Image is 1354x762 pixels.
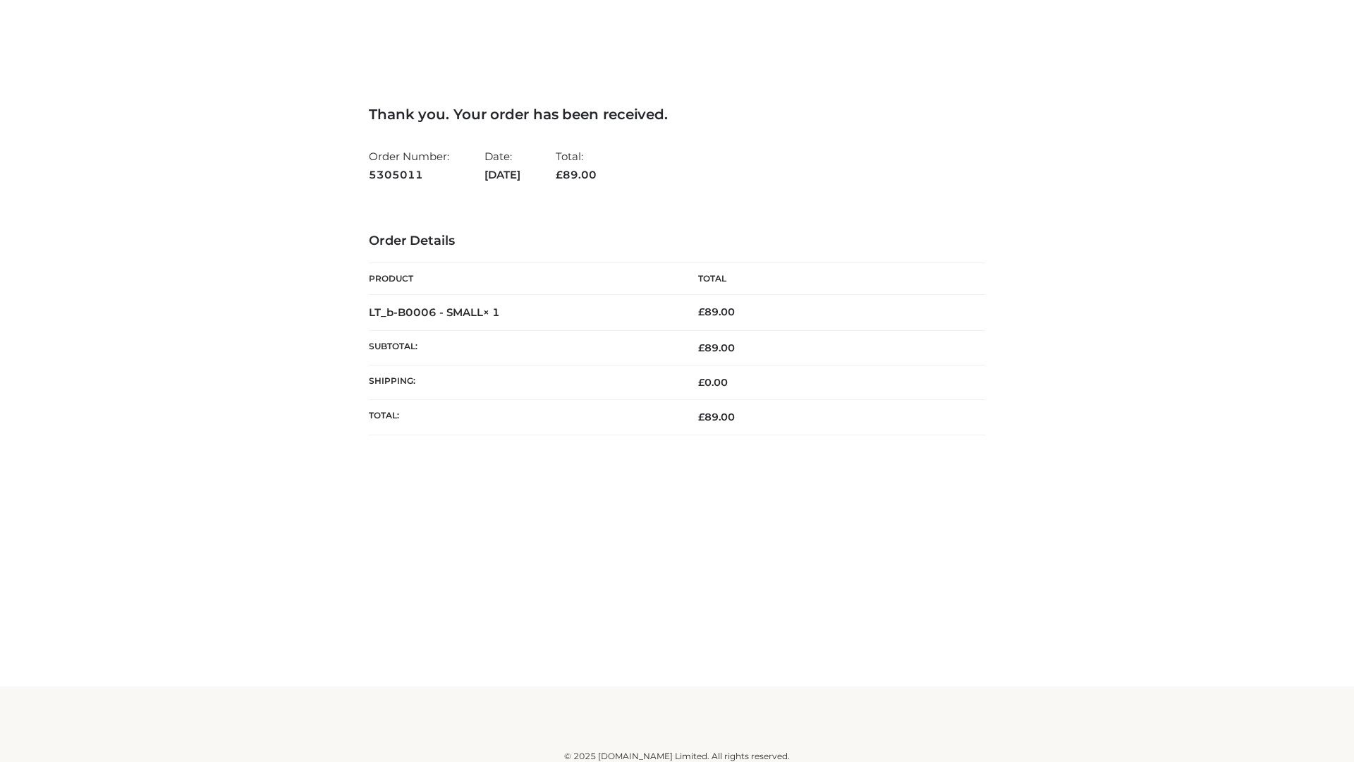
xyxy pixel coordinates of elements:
[677,263,985,295] th: Total
[484,144,520,187] li: Date:
[698,376,728,389] bdi: 0.00
[369,144,449,187] li: Order Number:
[369,106,985,123] h3: Thank you. Your order has been received.
[698,341,735,354] span: 89.00
[556,168,597,181] span: 89.00
[484,166,520,184] strong: [DATE]
[698,411,705,423] span: £
[556,168,563,181] span: £
[698,306,735,318] bdi: 89.00
[369,234,985,249] h3: Order Details
[483,306,500,319] strong: × 1
[369,400,677,435] th: Total:
[698,306,705,318] span: £
[369,166,449,184] strong: 5305011
[698,376,705,389] span: £
[369,330,677,365] th: Subtotal:
[698,411,735,423] span: 89.00
[369,365,677,400] th: Shipping:
[369,306,500,319] strong: LT_b-B0006 - SMALL
[369,263,677,295] th: Product
[698,341,705,354] span: £
[556,144,597,187] li: Total:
